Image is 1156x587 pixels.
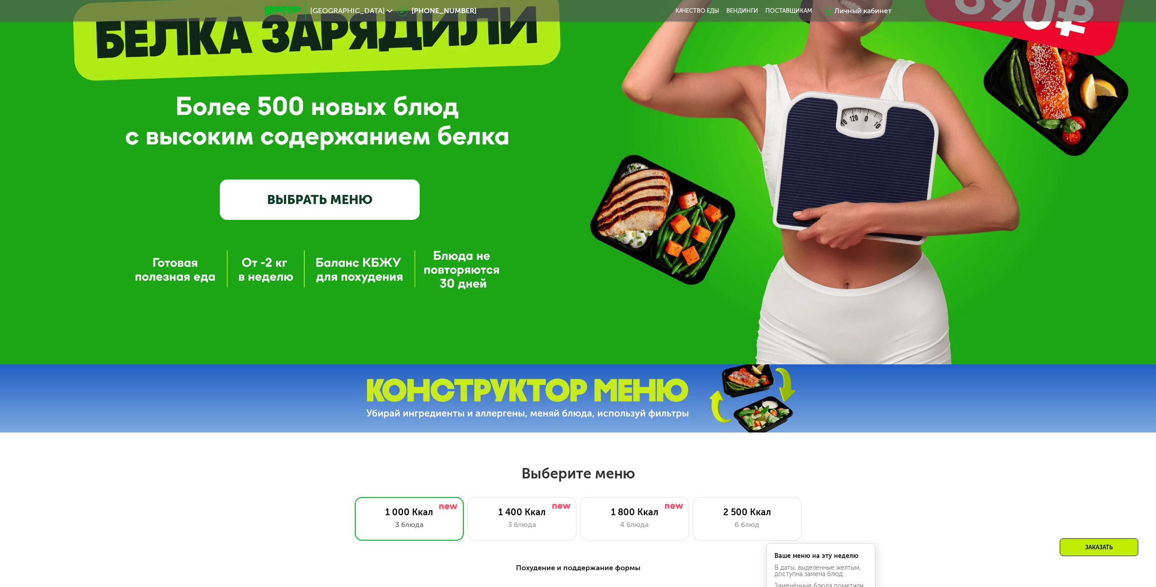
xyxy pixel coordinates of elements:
[590,519,680,530] div: 4 блюда
[675,7,719,15] a: Качество еды
[364,507,454,517] div: 1 000 Ккал
[726,7,758,15] a: Вендинги
[590,507,680,517] div: 1 800 Ккал
[220,179,420,219] a: ВЫБРАТЬ МЕНЮ
[1060,538,1138,556] div: Заказать
[774,565,867,577] div: В даты, выделенные желтым, доступна замена блюд.
[765,7,812,15] div: поставщикам
[477,519,567,530] div: 3 блюда
[477,507,567,517] div: 1 400 Ккал
[397,5,476,16] a: [PHONE_NUMBER]
[834,5,892,16] div: Личный кабинет
[29,464,1127,483] h2: Выберите меню
[364,519,454,530] div: 3 блюда
[310,7,385,15] span: [GEOGRAPHIC_DATA]
[309,562,847,574] div: Похудение и поддержание формы
[774,553,867,559] div: Ваше меню на эту неделю
[702,507,792,517] div: 2 500 Ккал
[702,519,792,530] div: 6 блюд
